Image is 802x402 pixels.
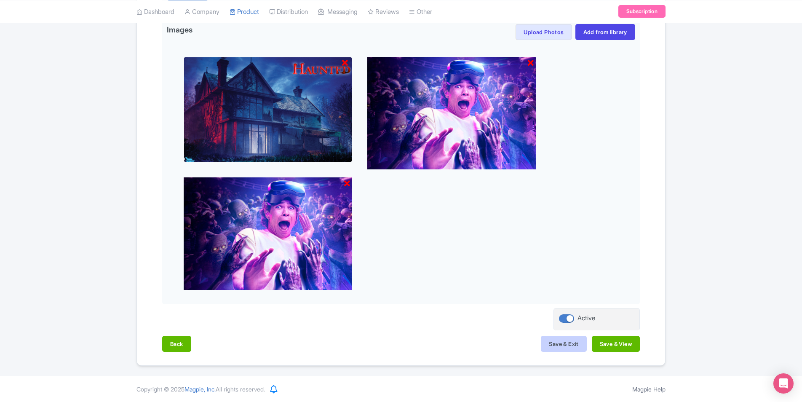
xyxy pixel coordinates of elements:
[575,24,635,40] a: Add from library
[167,24,192,38] span: Images
[773,373,794,394] div: Open Intercom Messenger
[592,336,640,352] button: Save & View
[131,385,270,394] div: Copyright © 2025 All rights reserved.
[516,24,572,40] button: Upload Photos
[541,336,586,352] button: Save & Exit
[184,386,216,393] span: Magpie, Inc.
[162,336,191,352] button: Back
[184,177,352,290] img: fzcnolwx97xdqibd2g19.jpg
[632,386,666,393] a: Magpie Help
[618,5,666,18] a: Subscription
[367,57,536,169] img: ox4xkeb2mt542fd2v61w.jpg
[184,57,352,162] img: lancyv7z76b5oelyiaum.png
[577,314,595,323] div: Active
